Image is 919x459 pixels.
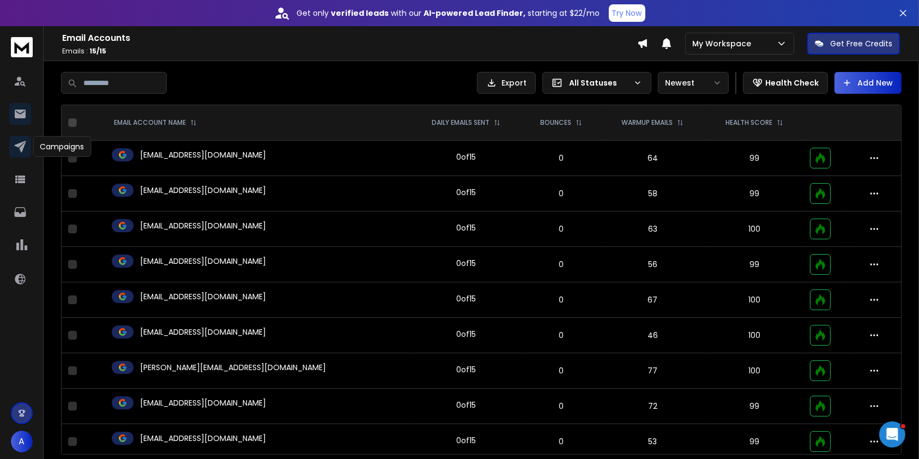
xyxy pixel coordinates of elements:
[140,185,266,196] p: [EMAIL_ADDRESS][DOMAIN_NAME]
[705,353,803,389] td: 100
[140,149,266,160] p: [EMAIL_ADDRESS][DOMAIN_NAME]
[297,8,600,19] p: Get only with our starting at $22/mo
[692,38,755,49] p: My Workspace
[612,8,642,19] p: Try Now
[11,431,33,452] button: A
[456,329,476,340] div: 0 of 15
[705,282,803,318] td: 100
[529,436,594,447] p: 0
[540,118,571,127] p: BOUNCES
[569,77,629,88] p: All Statuses
[140,397,266,408] p: [EMAIL_ADDRESS][DOMAIN_NAME]
[705,176,803,212] td: 99
[140,362,326,373] p: [PERSON_NAME][EMAIL_ADDRESS][DOMAIN_NAME]
[601,389,705,424] td: 72
[835,72,902,94] button: Add New
[11,37,33,57] img: logo
[140,291,266,302] p: [EMAIL_ADDRESS][DOMAIN_NAME]
[765,77,819,88] p: Health Check
[477,72,536,94] button: Export
[529,188,594,199] p: 0
[529,401,594,412] p: 0
[705,247,803,282] td: 99
[456,222,476,233] div: 0 of 15
[456,293,476,304] div: 0 of 15
[705,389,803,424] td: 99
[529,294,594,305] p: 0
[658,72,729,94] button: Newest
[705,318,803,353] td: 100
[601,247,705,282] td: 56
[62,47,637,56] p: Emails :
[62,32,637,45] h1: Email Accounts
[456,364,476,375] div: 0 of 15
[830,38,892,49] p: Get Free Credits
[609,4,645,22] button: Try Now
[456,400,476,410] div: 0 of 15
[529,365,594,376] p: 0
[331,8,389,19] strong: verified leads
[601,353,705,389] td: 77
[601,176,705,212] td: 58
[424,8,526,19] strong: AI-powered Lead Finder,
[456,152,476,162] div: 0 of 15
[529,153,594,164] p: 0
[456,187,476,198] div: 0 of 15
[807,33,900,55] button: Get Free Credits
[140,256,266,267] p: [EMAIL_ADDRESS][DOMAIN_NAME]
[705,141,803,176] td: 99
[529,224,594,234] p: 0
[601,141,705,176] td: 64
[529,259,594,270] p: 0
[705,212,803,247] td: 100
[601,212,705,247] td: 63
[725,118,772,127] p: HEALTH SCORE
[879,421,905,448] iframe: Intercom live chat
[114,118,197,127] div: EMAIL ACCOUNT NAME
[33,136,91,157] div: Campaigns
[529,330,594,341] p: 0
[432,118,489,127] p: DAILY EMAILS SENT
[743,72,828,94] button: Health Check
[140,220,266,231] p: [EMAIL_ADDRESS][DOMAIN_NAME]
[140,327,266,337] p: [EMAIL_ADDRESS][DOMAIN_NAME]
[601,282,705,318] td: 67
[456,258,476,269] div: 0 of 15
[456,435,476,446] div: 0 of 15
[89,46,106,56] span: 15 / 15
[140,433,266,444] p: [EMAIL_ADDRESS][DOMAIN_NAME]
[621,118,673,127] p: WARMUP EMAILS
[601,318,705,353] td: 46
